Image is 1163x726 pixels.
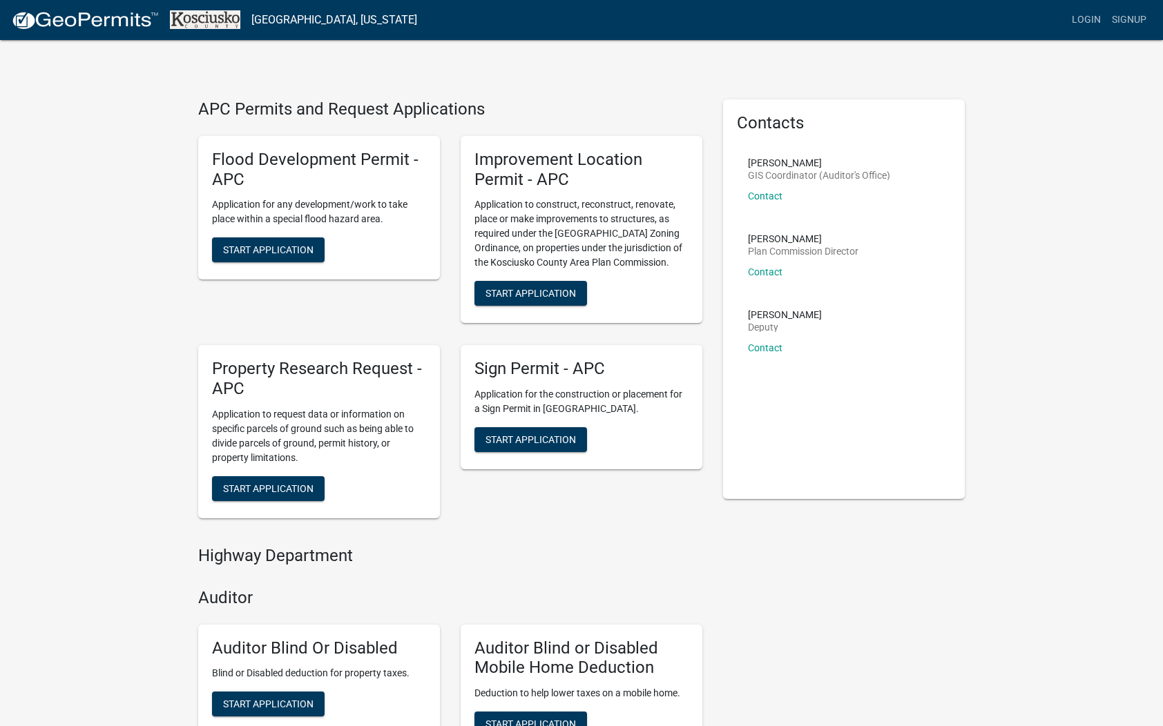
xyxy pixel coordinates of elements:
a: Contact [748,266,782,277]
p: Deduction to help lower taxes on a mobile home. [474,686,689,700]
a: Login [1066,7,1106,33]
a: [GEOGRAPHIC_DATA], [US_STATE] [251,8,417,32]
p: Plan Commission Director [748,246,858,256]
a: Contact [748,342,782,353]
h4: APC Permits and Request Applications [198,99,702,119]
button: Start Application [212,691,325,716]
button: Start Application [212,237,325,262]
h5: Improvement Location Permit - APC [474,150,689,190]
a: Contact [748,190,782,202]
p: [PERSON_NAME] [748,310,822,320]
span: Start Application [486,288,576,299]
p: Application for any development/work to take place within a special flood hazard area. [212,197,426,226]
h5: Flood Development Permit - APC [212,150,426,190]
p: [PERSON_NAME] [748,234,858,244]
span: Start Application [223,244,314,255]
h5: Auditor Blind Or Disabled [212,638,426,658]
p: Blind or Disabled deduction for property taxes. [212,666,426,680]
h4: Highway Department [198,546,702,566]
span: Start Application [223,698,314,709]
span: Start Application [223,482,314,493]
h5: Contacts [737,113,951,133]
span: Start Application [486,434,576,445]
button: Start Application [212,476,325,501]
button: Start Application [474,427,587,452]
p: Application to construct, reconstruct, renovate, place or make improvements to structures, as req... [474,197,689,270]
p: Application for the construction or placement for a Sign Permit in [GEOGRAPHIC_DATA]. [474,387,689,416]
p: GIS Coordinator (Auditor's Office) [748,170,890,180]
h4: Auditor [198,588,702,608]
p: [PERSON_NAME] [748,158,890,168]
h5: Property Research Request - APC [212,359,426,399]
img: Kosciusko County, Indiana [170,10,240,29]
h5: Auditor Blind or Disabled Mobile Home Deduction [474,638,689,678]
h5: Sign Permit - APC [474,359,689,379]
button: Start Application [474,281,587,306]
p: Deputy [748,322,822,332]
p: Application to request data or information on specific parcels of ground such as being able to di... [212,407,426,465]
a: Signup [1106,7,1152,33]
